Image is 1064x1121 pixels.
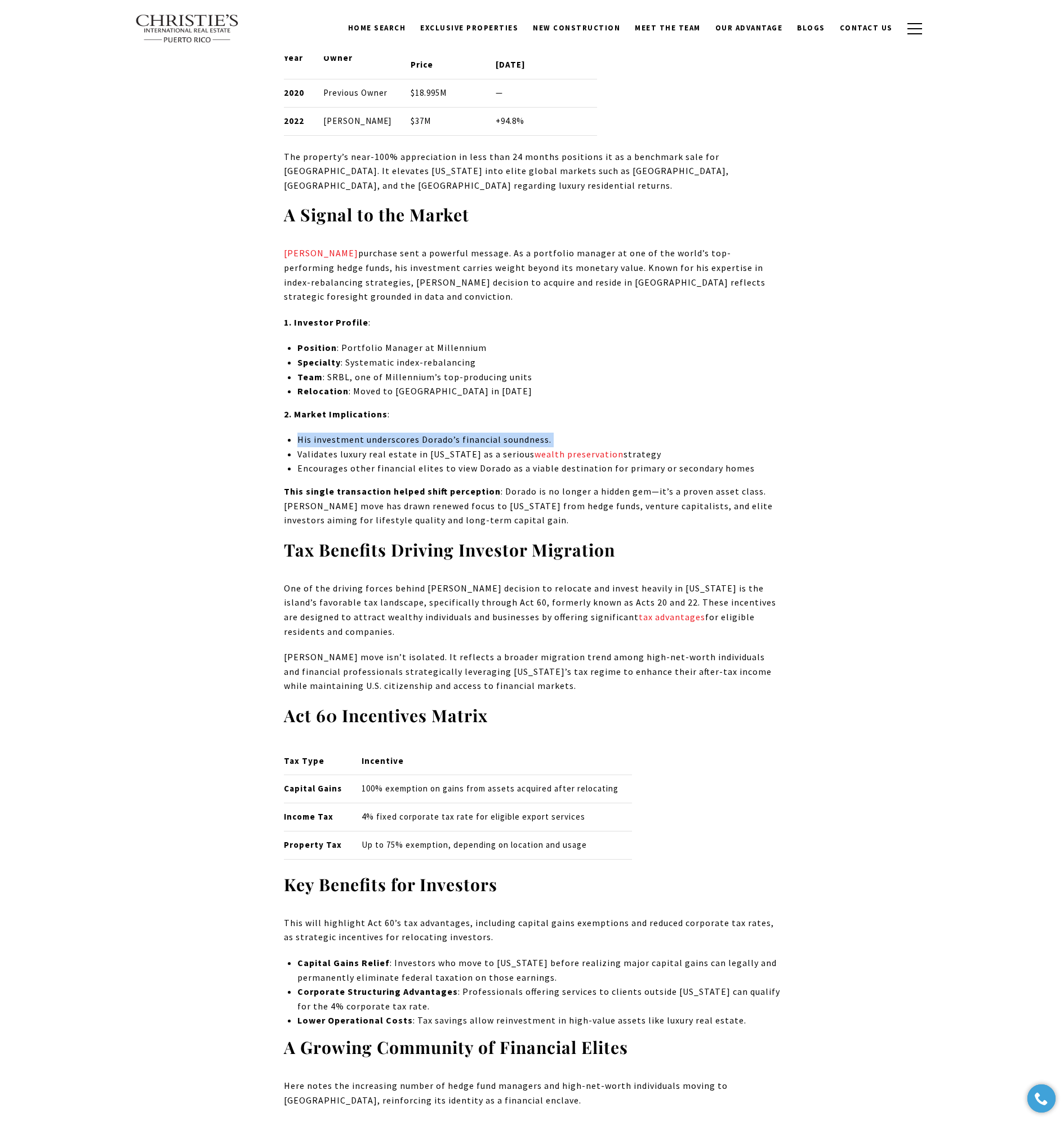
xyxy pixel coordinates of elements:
a: wealth preservation - open in a new tab [535,448,624,460]
p: [PERSON_NAME] [323,114,391,128]
span: Our Advantage [715,23,783,33]
strong: A Growing Community of Financial Elites [284,1036,628,1058]
strong: 2020 [284,87,304,98]
strong: Team [297,371,323,382]
strong: Specialty [297,357,341,368]
a: Blogs [790,17,832,39]
li: : Systematic index-rebalancing [297,355,780,370]
a: tax advantages - open in a new tab [639,611,705,622]
p: — [496,86,597,100]
strong: Relocation [297,385,349,397]
span: Blogs [797,23,825,33]
span: New Construction [533,23,620,33]
strong: 2022 [284,115,304,126]
p: 100% exemption on gains from assets acquired after relocating [362,782,632,796]
a: Home Search [341,17,413,39]
a: Exclusive Properties [413,17,526,39]
img: Christie's International Real Estate text transparent background [135,14,240,43]
p: Here notes the increasing number of hedge fund managers and high-net-worth individuals moving to ... [284,1079,781,1107]
a: Glen Scheinberg’s - open in a new tab [284,247,358,259]
p: Previous Owner [323,86,391,100]
p: $37M [411,114,477,128]
p: : Dorado is no longer a hidden gem—it’s a proven asset class. [PERSON_NAME] move has drawn renewe... [284,484,781,528]
p: : Professionals offering services to clients outside [US_STATE] can qualify for the 4% corporate ... [297,985,780,1013]
a: Our Advantage [708,17,790,39]
p: : Tax savings allow reinvestment in high-value assets like luxury real estate. [297,1013,780,1028]
strong: Year [284,52,303,63]
li: His investment underscores Dorado’s financial soundness. [297,433,780,447]
p: This will highlight Act 60’s tax advantages, including capital gains exemptions and reduced corpo... [284,916,781,945]
span: Exclusive Properties [420,23,518,33]
li: : Moved to [GEOGRAPHIC_DATA] in [DATE] [297,384,780,399]
strong: Capital Gains Relief [297,957,390,968]
li: Encourages other financial elites to view Dorado as a viable destination for primary or secondary... [297,461,780,476]
strong: 1. Investor Profile [284,317,368,328]
p: +94.8% [496,114,597,128]
strong: Tax Benefits Driving Investor Migration [284,539,615,561]
li: : SRBL, one of Millennium’s top-producing units [297,370,780,385]
p: purchase sent a powerful message. As a portfolio manager at one of the world’s top-performing hed... [284,246,781,304]
p: Up to 75% exemption, depending on location and usage [362,838,632,852]
strong: Act 60 Incentives Matrix [284,704,488,727]
li: Validates luxury real estate in [US_STATE] as a serious strategy [297,447,780,462]
strong: Tax Type [284,755,324,766]
strong: Position [297,342,337,353]
strong: Corporate Structuring Advantages [297,986,458,997]
p: The property’s near-100% appreciation in less than 24 months positions it as a benchmark sale for... [284,150,781,193]
p: [PERSON_NAME] move isn’t isolated. It reflects a broader migration trend among high-net-worth ind... [284,650,781,693]
p: 4% fixed corporate tax rate for eligible export services [362,810,632,824]
strong: Incentive [362,755,404,766]
strong: This single transaction helped shift perception [284,486,501,497]
p: : Investors who move to [US_STATE] before realizing major capital gains can legally and permanent... [297,956,780,985]
p: : [284,407,781,422]
p: $18.995M [411,86,477,100]
strong: Income Tax [284,811,333,822]
strong: Key Benefits for Investors [284,873,497,896]
li: : Portfolio Manager at Millennium [297,341,780,355]
strong: Capital Gains [284,783,342,794]
strong: Owner [323,52,353,63]
button: button [900,12,929,45]
p: One of the driving forces behind [PERSON_NAME] decision to relocate and invest heavily in [US_STA... [284,581,781,639]
a: Meet the Team [627,17,708,39]
span: Contact Us [840,23,893,33]
p: : [284,315,781,330]
strong: Lower Operational Costs [297,1015,413,1026]
strong: A Signal to the Market [284,203,469,226]
a: New Construction [526,17,627,39]
strong: Property Tax [284,839,342,850]
strong: 2. Market Implications [284,408,388,420]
